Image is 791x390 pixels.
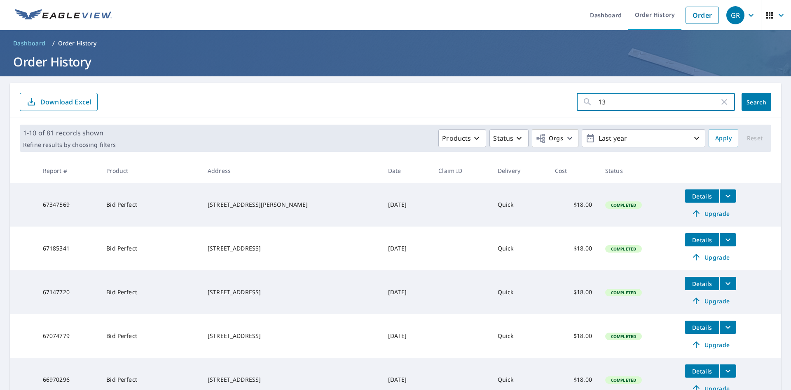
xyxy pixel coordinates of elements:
[100,314,201,358] td: Bid Perfect
[690,324,714,331] span: Details
[690,208,731,218] span: Upgrade
[20,93,98,111] button: Download Excel
[40,97,91,106] p: Download Excel
[100,158,201,183] th: Product
[686,7,719,24] a: Order
[536,133,563,144] span: Orgs
[606,333,641,339] span: Completed
[598,90,719,113] input: Address, Report #, Claim ID, etc.
[208,288,375,296] div: [STREET_ADDRESS]
[606,290,641,295] span: Completed
[685,189,719,203] button: detailsBtn-67347569
[491,183,548,227] td: Quick
[582,129,705,147] button: Last year
[548,227,599,270] td: $18.00
[685,364,719,378] button: detailsBtn-66970296
[208,376,375,384] div: [STREET_ADDRESS]
[381,270,432,314] td: [DATE]
[100,183,201,227] td: Bid Perfect
[606,202,641,208] span: Completed
[438,129,486,147] button: Products
[201,158,381,183] th: Address
[23,141,116,149] p: Refine results by choosing filters
[36,314,100,358] td: 67074779
[52,38,55,48] li: /
[36,183,100,227] td: 67347569
[719,364,736,378] button: filesDropdownBtn-66970296
[381,314,432,358] td: [DATE]
[709,129,738,147] button: Apply
[548,270,599,314] td: $18.00
[23,128,116,138] p: 1-10 of 81 records shown
[748,98,765,106] span: Search
[100,270,201,314] td: Bid Perfect
[690,192,714,200] span: Details
[491,158,548,183] th: Delivery
[381,183,432,227] td: [DATE]
[548,314,599,358] td: $18.00
[491,227,548,270] td: Quick
[685,251,736,264] a: Upgrade
[10,53,781,70] h1: Order History
[491,314,548,358] td: Quick
[491,270,548,314] td: Quick
[58,39,97,47] p: Order History
[36,270,100,314] td: 67147720
[381,227,432,270] td: [DATE]
[381,158,432,183] th: Date
[685,321,719,334] button: detailsBtn-67074779
[208,201,375,209] div: [STREET_ADDRESS][PERSON_NAME]
[548,183,599,227] td: $18.00
[690,367,714,375] span: Details
[36,158,100,183] th: Report #
[685,207,736,220] a: Upgrade
[690,296,731,306] span: Upgrade
[685,277,719,290] button: detailsBtn-67147720
[719,233,736,246] button: filesDropdownBtn-67185341
[685,338,736,351] a: Upgrade
[719,189,736,203] button: filesDropdownBtn-67347569
[690,236,714,244] span: Details
[719,321,736,334] button: filesDropdownBtn-67074779
[606,377,641,383] span: Completed
[685,294,736,307] a: Upgrade
[432,158,491,183] th: Claim ID
[100,227,201,270] td: Bid Perfect
[10,37,49,50] a: Dashboard
[719,277,736,290] button: filesDropdownBtn-67147720
[489,129,529,147] button: Status
[606,246,641,252] span: Completed
[548,158,599,183] th: Cost
[690,280,714,288] span: Details
[208,244,375,253] div: [STREET_ADDRESS]
[36,227,100,270] td: 67185341
[690,340,731,350] span: Upgrade
[532,129,578,147] button: Orgs
[10,37,781,50] nav: breadcrumb
[690,252,731,262] span: Upgrade
[13,39,46,47] span: Dashboard
[208,332,375,340] div: [STREET_ADDRESS]
[595,131,692,146] p: Last year
[715,133,732,144] span: Apply
[726,6,744,24] div: GR
[742,93,771,111] button: Search
[442,133,471,143] p: Products
[685,233,719,246] button: detailsBtn-67185341
[15,9,112,21] img: EV Logo
[599,158,678,183] th: Status
[493,133,513,143] p: Status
